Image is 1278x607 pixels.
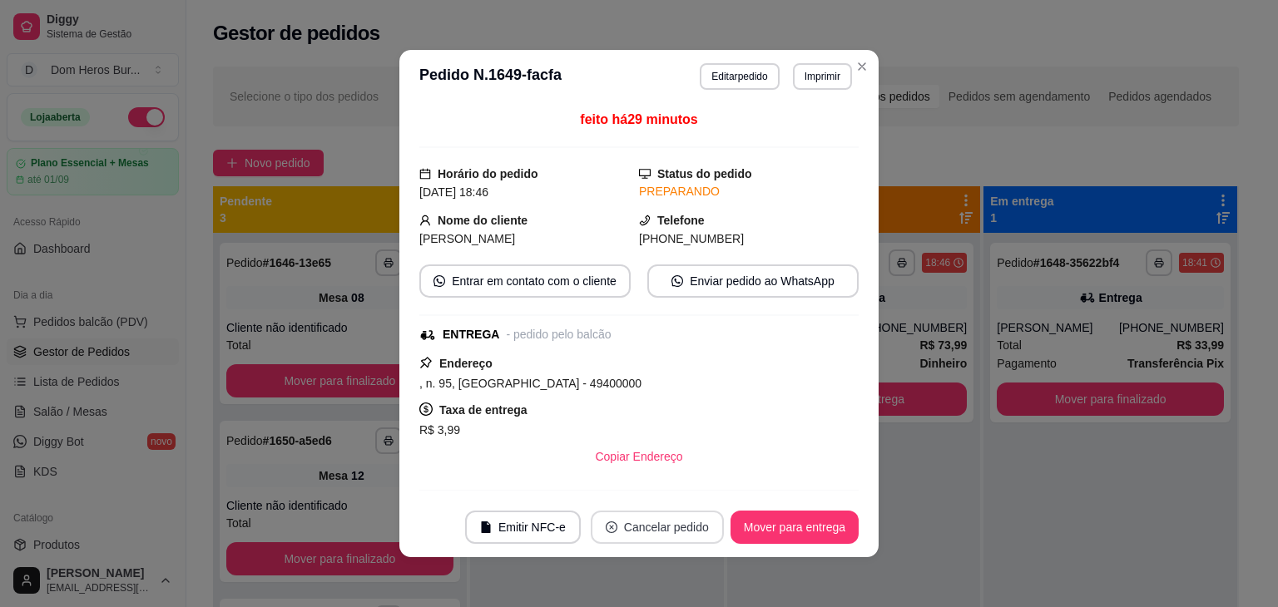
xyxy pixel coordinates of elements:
[580,112,697,126] span: feito há 29 minutos
[657,167,752,180] strong: Status do pedido
[639,232,744,245] span: [PHONE_NUMBER]
[506,326,611,343] div: - pedido pelo balcão
[582,440,696,473] button: Copiar Endereço
[419,232,515,245] span: [PERSON_NAME]
[439,357,493,370] strong: Endereço
[849,53,875,80] button: Close
[419,63,562,90] h3: Pedido N. 1649-facfa
[591,511,724,544] button: close-circleCancelar pedido
[419,168,431,180] span: calendar
[419,377,641,390] span: , n. 95, [GEOGRAPHIC_DATA] - 49400000
[419,356,433,369] span: pushpin
[731,511,859,544] button: Mover para entrega
[443,326,499,343] div: ENTREGA
[657,214,705,227] strong: Telefone
[671,275,683,287] span: whats-app
[639,215,651,226] span: phone
[480,521,492,533] span: file
[700,63,779,90] button: Editarpedido
[419,402,433,416] span: dollar
[606,521,617,533] span: close-circle
[639,183,859,200] div: PREPARANDO
[433,275,445,287] span: whats-app
[639,168,651,180] span: desktop
[439,403,528,417] strong: Taxa de entrega
[647,264,859,298] button: whats-appEnviar pedido ao WhatsApp
[438,214,528,227] strong: Nome do cliente
[419,185,488,199] span: [DATE] 18:46
[419,264,631,298] button: whats-appEntrar em contato com o cliente
[438,167,538,180] strong: Horário do pedido
[419,423,460,437] span: R$ 3,99
[419,215,431,226] span: user
[465,511,581,544] button: fileEmitir NFC-e
[793,63,852,90] button: Imprimir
